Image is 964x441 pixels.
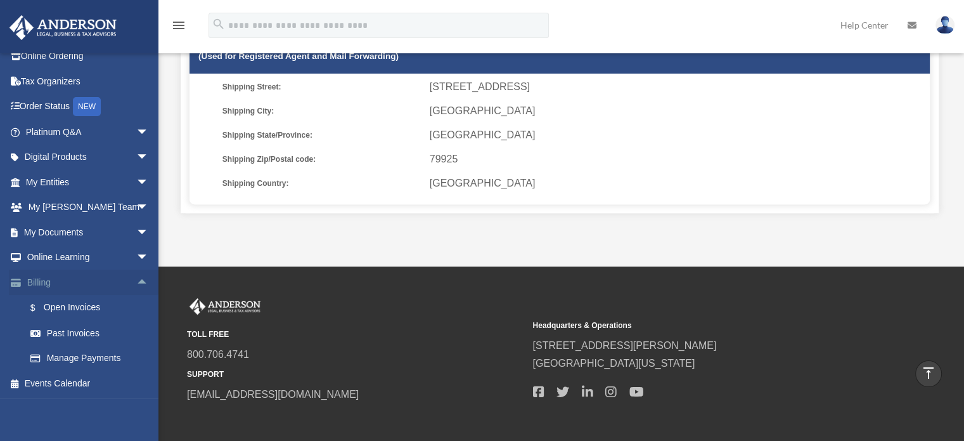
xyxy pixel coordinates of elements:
[187,389,359,400] a: [EMAIL_ADDRESS][DOMAIN_NAME]
[136,119,162,145] span: arrow_drop_down
[9,169,168,195] a: My Entitiesarrow_drop_down
[9,69,168,94] a: Tax Organizers
[18,346,168,371] a: Manage Payments
[136,245,162,271] span: arrow_drop_down
[136,220,162,246] span: arrow_drop_down
[9,371,168,396] a: Events Calendar
[187,298,263,315] img: Anderson Advisors Platinum Portal
[222,126,421,144] span: Shipping State/Province:
[9,245,168,270] a: Online Learningarrow_drop_down
[430,126,925,144] span: [GEOGRAPHIC_DATA]
[532,358,695,369] a: [GEOGRAPHIC_DATA][US_STATE]
[430,150,925,168] span: 79925
[915,360,942,387] a: vertical_align_top
[430,102,925,120] span: [GEOGRAPHIC_DATA]
[198,51,399,61] small: (Used for Registered Agent and Mail Forwarding)
[136,270,162,296] span: arrow_drop_up
[9,44,168,69] a: Online Ordering
[935,16,954,34] img: User Pic
[171,22,186,33] a: menu
[187,368,524,381] small: SUPPORT
[532,340,716,351] a: [STREET_ADDRESS][PERSON_NAME]
[18,295,168,321] a: $Open Invoices
[430,78,925,96] span: [STREET_ADDRESS]
[73,97,101,116] div: NEW
[921,365,936,381] i: vertical_align_top
[532,319,869,332] small: Headquarters & Operations
[222,174,421,192] span: Shipping Country:
[187,328,524,341] small: TOLL FREE
[9,270,168,295] a: Billingarrow_drop_up
[171,18,186,33] i: menu
[187,349,249,360] a: 800.706.4741
[18,320,168,346] a: Past Invoices
[9,94,168,120] a: Order StatusNEW
[6,15,120,40] img: Anderson Advisors Platinum Portal
[9,145,168,170] a: Digital Productsarrow_drop_down
[212,17,226,31] i: search
[9,220,168,245] a: My Documentsarrow_drop_down
[136,195,162,221] span: arrow_drop_down
[222,78,421,96] span: Shipping Street:
[222,150,421,168] span: Shipping Zip/Postal code:
[9,195,168,220] a: My [PERSON_NAME] Teamarrow_drop_down
[9,119,168,145] a: Platinum Q&Aarrow_drop_down
[222,102,421,120] span: Shipping City:
[430,174,925,192] span: [GEOGRAPHIC_DATA]
[136,169,162,195] span: arrow_drop_down
[136,145,162,171] span: arrow_drop_down
[37,300,44,316] span: $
